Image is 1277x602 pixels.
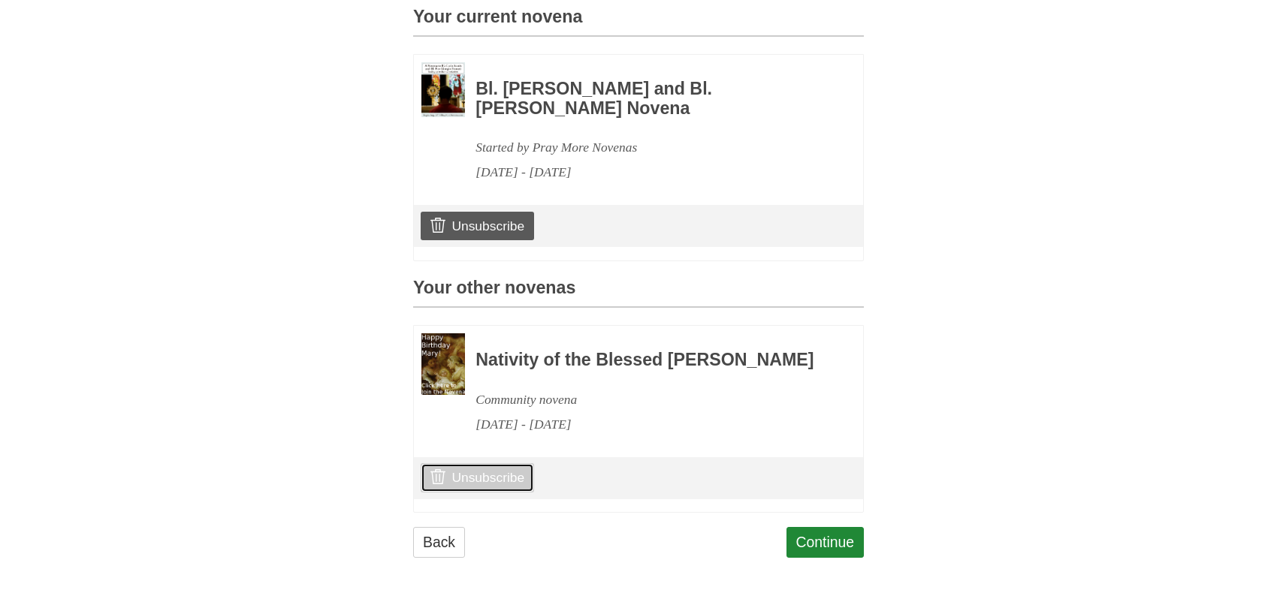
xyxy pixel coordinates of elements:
[421,62,465,117] img: Novena image
[475,412,823,437] div: [DATE] - [DATE]
[413,278,864,308] h3: Your other novenas
[475,160,823,185] div: [DATE] - [DATE]
[421,333,465,395] img: Novena image
[421,463,534,492] a: Unsubscribe
[475,80,823,118] h3: Bl. [PERSON_NAME] and Bl. [PERSON_NAME] Novena
[786,527,865,558] a: Continue
[475,351,823,370] h3: Nativity of the Blessed [PERSON_NAME]
[413,8,864,37] h3: Your current novena
[421,212,534,240] a: Unsubscribe
[475,387,823,412] div: Community novena
[475,135,823,160] div: Started by Pray More Novenas
[413,527,465,558] a: Back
